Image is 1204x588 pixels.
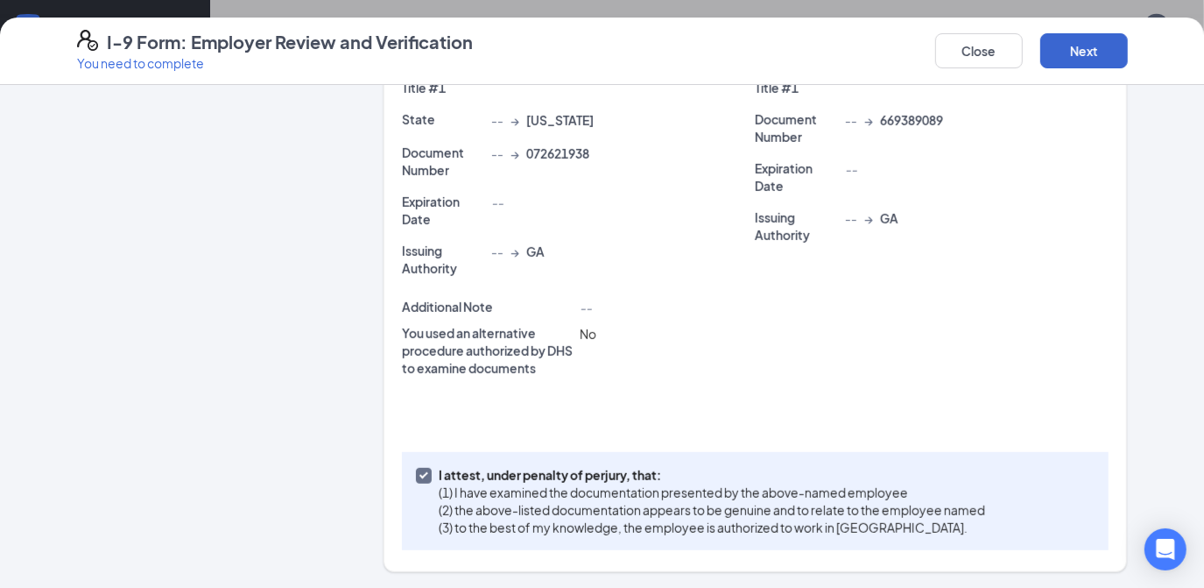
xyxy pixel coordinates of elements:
div: Open Intercom Messenger [1144,528,1186,570]
span: 072621938 [526,145,589,162]
span: → [510,145,519,162]
p: Expiration Date [402,193,485,228]
span: No [580,326,596,342]
p: I attest, under penalty of perjury, that: [439,466,985,484]
p: You used an alternative procedure authorized by DHS to examine documents [402,324,574,377]
svg: FormI9EVerifyIcon [77,30,98,51]
span: -- [845,161,857,177]
span: [US_STATE] [526,111,594,129]
h4: I-9 Form: Employer Review and Verification [107,30,473,54]
span: GA [880,209,898,227]
p: Document Number [755,110,838,145]
span: -- [580,300,592,315]
span: → [510,111,519,129]
button: Next [1040,33,1128,68]
span: -- [491,195,503,210]
p: State [402,110,485,128]
span: 669389089 [880,111,943,129]
span: -- [491,145,503,162]
button: Close [935,33,1023,68]
p: Additional Note [402,298,574,315]
p: (2) the above-listed documentation appears to be genuine and to relate to the employee named [439,501,985,519]
p: You need to complete [77,54,473,72]
span: → [864,209,873,227]
span: → [864,111,873,129]
span: -- [845,111,857,129]
p: (1) I have examined the documentation presented by the above-named employee [439,484,985,501]
p: Issuing Authority [755,209,838,244]
p: (3) to the best of my knowledge, the employee is authorized to work in [GEOGRAPHIC_DATA]. [439,519,985,536]
p: Document Number [402,144,485,179]
span: GA [526,243,545,260]
span: -- [491,243,503,260]
p: Issuing Authority [402,242,485,277]
span: -- [845,209,857,227]
p: Expiration Date [755,159,838,195]
span: → [510,243,519,260]
span: -- [491,111,503,129]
